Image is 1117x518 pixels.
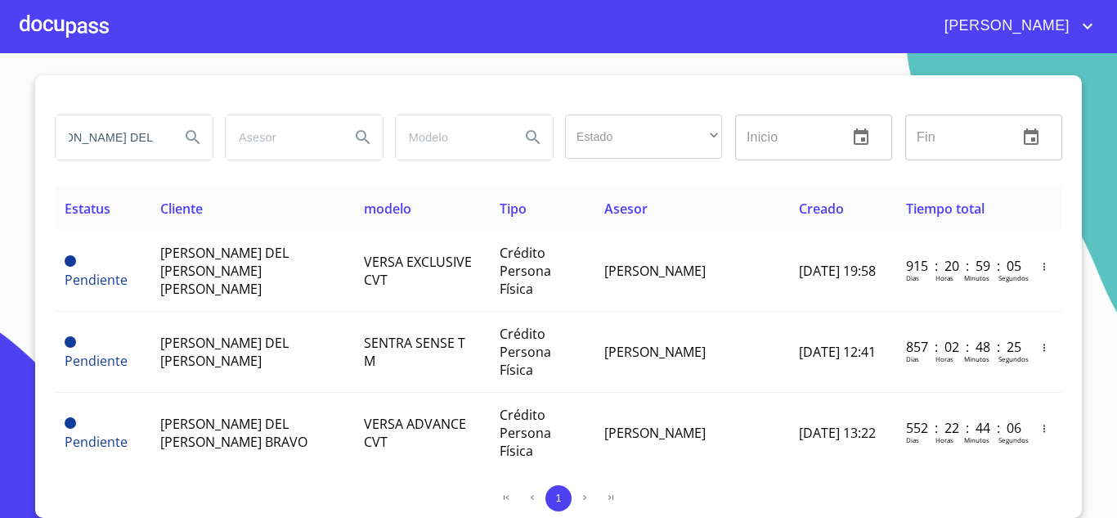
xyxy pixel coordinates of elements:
p: Segundos [998,354,1029,363]
span: [PERSON_NAME] [932,13,1078,39]
span: Cliente [160,200,203,218]
span: [DATE] 12:41 [799,343,876,361]
input: search [56,115,167,160]
span: VERSA ADVANCE CVT [364,415,466,451]
button: Search [343,118,383,157]
button: Search [173,118,213,157]
span: [DATE] 19:58 [799,262,876,280]
span: Crédito Persona Física [500,244,551,298]
p: 915 : 20 : 59 : 05 [906,257,1016,275]
div: ​ [565,115,722,159]
span: Crédito Persona Física [500,406,551,460]
p: Dias [906,354,919,363]
p: Minutos [964,354,989,363]
span: Pendiente [65,336,76,348]
input: search [396,115,507,160]
span: [PERSON_NAME] [604,424,706,442]
p: 857 : 02 : 48 : 25 [906,338,1016,356]
span: Pendiente [65,352,128,370]
span: Pendiente [65,433,128,451]
span: Pendiente [65,255,76,267]
button: Search [514,118,553,157]
span: Asesor [604,200,648,218]
input: search [226,115,337,160]
p: Dias [906,273,919,282]
p: Horas [935,354,953,363]
span: [PERSON_NAME] [604,262,706,280]
p: Horas [935,435,953,444]
span: Tiempo total [906,200,985,218]
p: Minutos [964,435,989,444]
p: Segundos [998,435,1029,444]
p: 552 : 22 : 44 : 06 [906,419,1016,437]
span: [PERSON_NAME] DEL [PERSON_NAME] [160,334,289,370]
span: SENTRA SENSE T M [364,334,465,370]
p: Segundos [998,273,1029,282]
span: 1 [555,492,561,504]
span: [PERSON_NAME] [604,343,706,361]
button: 1 [545,485,572,511]
button: account of current user [932,13,1097,39]
p: Minutos [964,273,989,282]
p: Horas [935,273,953,282]
span: [DATE] 13:22 [799,424,876,442]
span: Creado [799,200,844,218]
span: Pendiente [65,271,128,289]
span: VERSA EXCLUSIVE CVT [364,253,472,289]
span: Crédito Persona Física [500,325,551,379]
span: Pendiente [65,417,76,429]
span: Estatus [65,200,110,218]
p: Dias [906,435,919,444]
span: [PERSON_NAME] DEL [PERSON_NAME] BRAVO [160,415,307,451]
span: Tipo [500,200,527,218]
span: [PERSON_NAME] DEL [PERSON_NAME] [PERSON_NAME] [160,244,289,298]
span: modelo [364,200,411,218]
